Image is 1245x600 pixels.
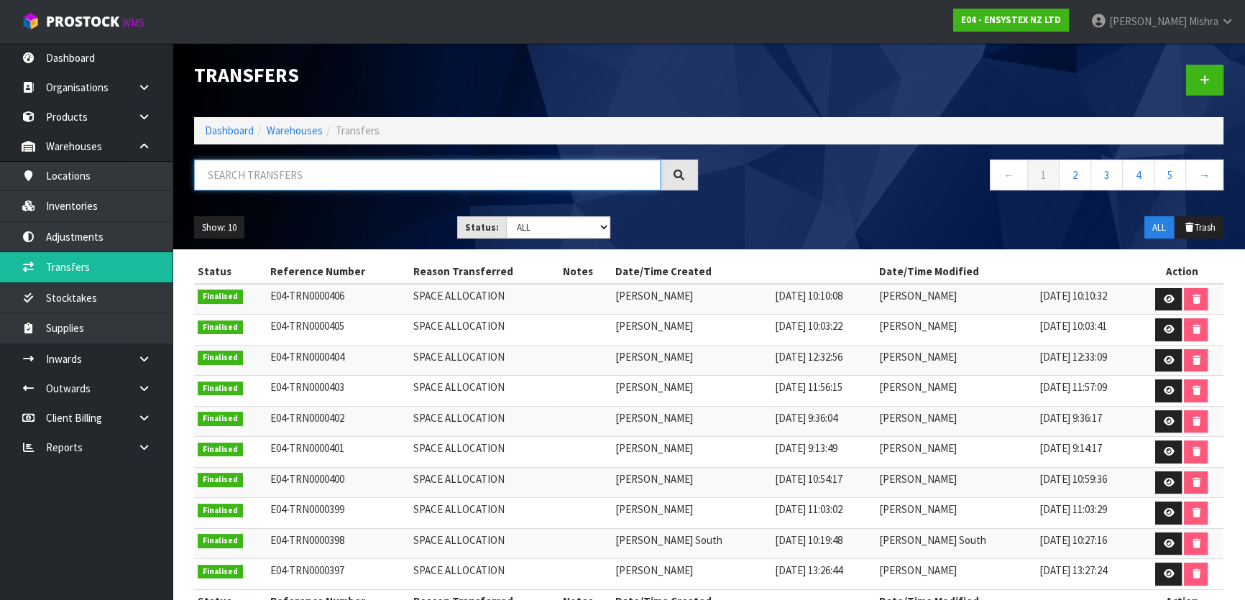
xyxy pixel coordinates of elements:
[1036,376,1140,407] td: [DATE] 11:57:09
[876,284,1035,315] td: [PERSON_NAME]
[267,559,409,590] td: E04-TRN0000397
[1027,160,1060,190] a: 1
[612,284,771,315] td: [PERSON_NAME]
[876,376,1035,407] td: [PERSON_NAME]
[961,14,1061,26] strong: E04 - ENSYSTEX NZ LTD
[267,498,409,529] td: E04-TRN0000399
[198,290,243,304] span: Finalised
[198,504,243,518] span: Finalised
[267,124,323,137] a: Warehouses
[612,376,771,407] td: [PERSON_NAME]
[1090,160,1123,190] a: 3
[876,406,1035,437] td: [PERSON_NAME]
[267,284,409,315] td: E04-TRN0000406
[410,559,559,590] td: SPACE ALLOCATION
[1144,216,1174,239] button: ALL
[465,221,499,234] strong: Status:
[1154,160,1186,190] a: 5
[336,124,380,137] span: Transfers
[46,12,119,31] span: ProStock
[876,498,1035,529] td: [PERSON_NAME]
[1109,14,1187,28] span: [PERSON_NAME]
[1036,437,1140,468] td: [DATE] 9:14:17
[198,412,243,426] span: Finalised
[953,9,1069,32] a: E04 - ENSYSTEX NZ LTD
[1189,14,1218,28] span: Mishra
[876,437,1035,468] td: [PERSON_NAME]
[771,315,876,346] td: [DATE] 10:03:22
[1185,160,1223,190] a: →
[198,473,243,487] span: Finalised
[612,315,771,346] td: [PERSON_NAME]
[410,315,559,346] td: SPACE ALLOCATION
[771,406,876,437] td: [DATE] 9:36:04
[198,351,243,365] span: Finalised
[612,406,771,437] td: [PERSON_NAME]
[1059,160,1091,190] a: 2
[612,559,771,590] td: [PERSON_NAME]
[1036,345,1140,376] td: [DATE] 12:33:09
[876,528,1035,559] td: [PERSON_NAME] South
[198,534,243,548] span: Finalised
[194,65,698,86] h1: Transfers
[267,528,409,559] td: E04-TRN0000398
[1140,260,1223,283] th: Action
[771,376,876,407] td: [DATE] 11:56:15
[194,160,661,190] input: Search transfers
[1175,216,1223,239] button: Trash
[771,467,876,498] td: [DATE] 10:54:17
[1036,559,1140,590] td: [DATE] 13:27:24
[559,260,612,283] th: Notes
[612,345,771,376] td: [PERSON_NAME]
[194,216,244,239] button: Show: 10
[410,345,559,376] td: SPACE ALLOCATION
[990,160,1028,190] a: ←
[267,437,409,468] td: E04-TRN0000401
[410,528,559,559] td: SPACE ALLOCATION
[122,16,144,29] small: WMS
[771,284,876,315] td: [DATE] 10:10:08
[410,467,559,498] td: SPACE ALLOCATION
[771,528,876,559] td: [DATE] 10:19:48
[267,467,409,498] td: E04-TRN0000400
[1036,315,1140,346] td: [DATE] 10:03:41
[876,315,1035,346] td: [PERSON_NAME]
[720,160,1223,195] nav: Page navigation
[612,437,771,468] td: [PERSON_NAME]
[22,12,40,30] img: cube-alt.png
[876,467,1035,498] td: [PERSON_NAME]
[194,260,267,283] th: Status
[1036,406,1140,437] td: [DATE] 9:36:17
[1036,467,1140,498] td: [DATE] 10:59:36
[410,437,559,468] td: SPACE ALLOCATION
[612,528,771,559] td: [PERSON_NAME] South
[410,406,559,437] td: SPACE ALLOCATION
[267,260,409,283] th: Reference Number
[876,260,1140,283] th: Date/Time Modified
[876,345,1035,376] td: [PERSON_NAME]
[198,382,243,396] span: Finalised
[612,467,771,498] td: [PERSON_NAME]
[876,559,1035,590] td: [PERSON_NAME]
[267,376,409,407] td: E04-TRN0000403
[1036,498,1140,529] td: [DATE] 11:03:29
[267,406,409,437] td: E04-TRN0000402
[267,315,409,346] td: E04-TRN0000405
[198,443,243,457] span: Finalised
[267,345,409,376] td: E04-TRN0000404
[1036,284,1140,315] td: [DATE] 10:10:32
[205,124,254,137] a: Dashboard
[410,376,559,407] td: SPACE ALLOCATION
[1122,160,1154,190] a: 4
[410,498,559,529] td: SPACE ALLOCATION
[410,260,559,283] th: Reason Transferred
[771,345,876,376] td: [DATE] 12:32:56
[410,284,559,315] td: SPACE ALLOCATION
[612,498,771,529] td: [PERSON_NAME]
[771,498,876,529] td: [DATE] 11:03:02
[1036,528,1140,559] td: [DATE] 10:27:16
[771,559,876,590] td: [DATE] 13:26:44
[198,565,243,579] span: Finalised
[612,260,876,283] th: Date/Time Created
[198,320,243,335] span: Finalised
